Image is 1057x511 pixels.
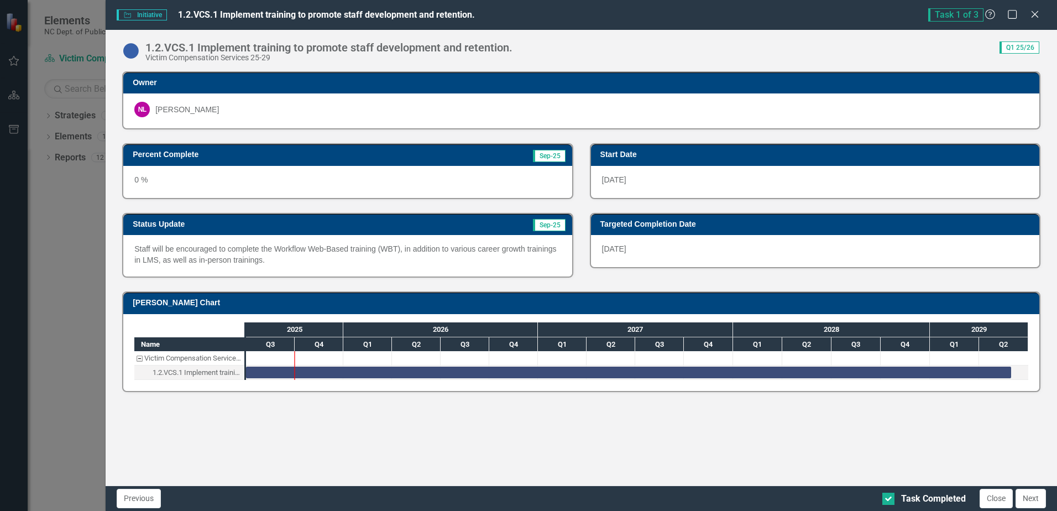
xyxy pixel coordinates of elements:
[117,489,161,508] button: Previous
[392,337,441,352] div: Q2
[733,337,782,352] div: Q1
[122,42,140,60] img: No Information
[881,337,930,352] div: Q4
[134,351,244,366] div: Victim Compensation Services 25-29
[979,337,1028,352] div: Q2
[602,175,626,184] span: [DATE]
[1000,41,1039,54] span: Q1 25/26
[600,220,1034,228] h3: Targeted Completion Date
[134,102,150,117] div: NL
[155,104,219,115] div: [PERSON_NAME]
[134,366,244,380] div: Task: Start date: 2025-07-01 End date: 2029-05-30
[144,351,241,366] div: Victim Compensation Services 25-29
[145,41,512,54] div: 1.2.VCS.1 Implement training to promote staff development and retention.
[246,337,295,352] div: Q3
[343,337,392,352] div: Q1
[928,8,983,22] span: Task 1 of 3
[901,493,966,505] div: Task Completed
[246,367,1011,378] div: Task: Start date: 2025-07-01 End date: 2029-05-30
[117,9,166,20] span: Initiative
[343,322,538,337] div: 2026
[533,219,566,231] span: Sep-25
[635,337,684,352] div: Q3
[489,337,538,352] div: Q4
[153,366,241,380] div: 1.2.VCS.1 Implement training to promote staff development and retention.
[684,337,733,352] div: Q4
[145,54,512,62] div: Victim Compensation Services 25-29
[980,489,1013,508] button: Close
[602,244,626,253] span: [DATE]
[133,150,420,159] h3: Percent Complete
[295,337,343,352] div: Q4
[133,79,1034,87] h3: Owner
[178,9,475,20] span: 1.2.VCS.1 Implement training to promote staff development and retention.
[733,322,930,337] div: 2028
[1016,489,1046,508] button: Next
[134,337,244,351] div: Name
[538,322,733,337] div: 2027
[246,322,343,337] div: 2025
[600,150,1034,159] h3: Start Date
[587,337,635,352] div: Q2
[133,220,396,228] h3: Status Update
[441,337,489,352] div: Q3
[930,337,979,352] div: Q1
[133,299,1034,307] h3: [PERSON_NAME] Chart
[123,166,572,198] div: 0 %
[930,322,1028,337] div: 2029
[538,337,587,352] div: Q1
[134,243,561,265] p: Staff will be encouraged to complete the Workflow Web-Based training (WBT), in addition to variou...
[134,366,244,380] div: 1.2.VCS.1 Implement training to promote staff development and retention.
[134,351,244,366] div: Task: Victim Compensation Services 25-29 Start date: 2025-07-01 End date: 2025-07-02
[831,337,881,352] div: Q3
[533,150,566,162] span: Sep-25
[782,337,831,352] div: Q2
